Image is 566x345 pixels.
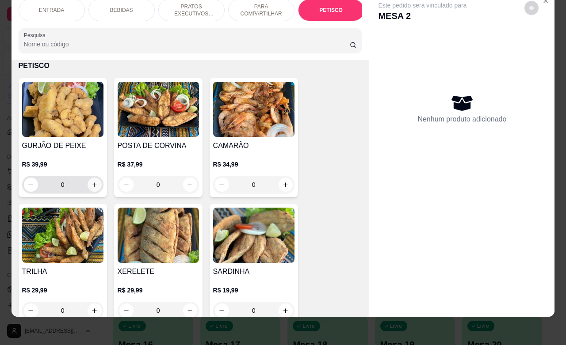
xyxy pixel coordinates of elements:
p: R$ 39,99 [22,160,103,169]
p: BEBIDAS [110,7,133,14]
p: R$ 37,99 [118,160,199,169]
p: PRATOS EXECUTIVOS (INDIVIDUAIS) [166,3,217,17]
h4: CAMARÃO [213,140,294,151]
p: R$ 34,99 [213,160,294,169]
button: increase-product-quantity [88,303,102,318]
button: increase-product-quantity [279,178,293,192]
p: R$ 29,99 [22,286,103,295]
img: product-image [22,82,103,137]
h4: POSTA DE CORVINA [118,140,199,151]
img: product-image [118,208,199,263]
label: Pesquisa [24,31,49,39]
button: decrease-product-quantity [24,303,38,318]
p: Nenhum produto adicionado [417,114,506,125]
p: PETISCO [319,7,343,14]
p: ENTRADA [39,7,64,14]
h4: GURJÃO DE PEIXE [22,140,103,151]
button: increase-product-quantity [88,178,102,192]
p: PETISCO [19,61,362,71]
h4: TRILHA [22,266,103,277]
h4: SARDINHA [213,266,294,277]
p: R$ 19,99 [213,286,294,295]
h4: XERELETE [118,266,199,277]
img: product-image [213,208,294,263]
p: Este pedido será vinculado para [378,1,467,10]
img: product-image [118,82,199,137]
input: Pesquisa [24,40,350,49]
button: decrease-product-quantity [119,178,134,192]
img: product-image [213,82,294,137]
button: decrease-product-quantity [24,178,38,192]
button: increase-product-quantity [183,303,197,318]
p: R$ 29,99 [118,286,199,295]
button: decrease-product-quantity [215,178,229,192]
img: product-image [22,208,103,263]
button: decrease-product-quantity [524,1,539,15]
p: PARA COMPARTILHAR [236,3,287,17]
button: increase-product-quantity [279,303,293,318]
button: increase-product-quantity [183,178,197,192]
p: MESA 2 [378,10,467,22]
button: decrease-product-quantity [215,303,229,318]
button: decrease-product-quantity [119,303,134,318]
